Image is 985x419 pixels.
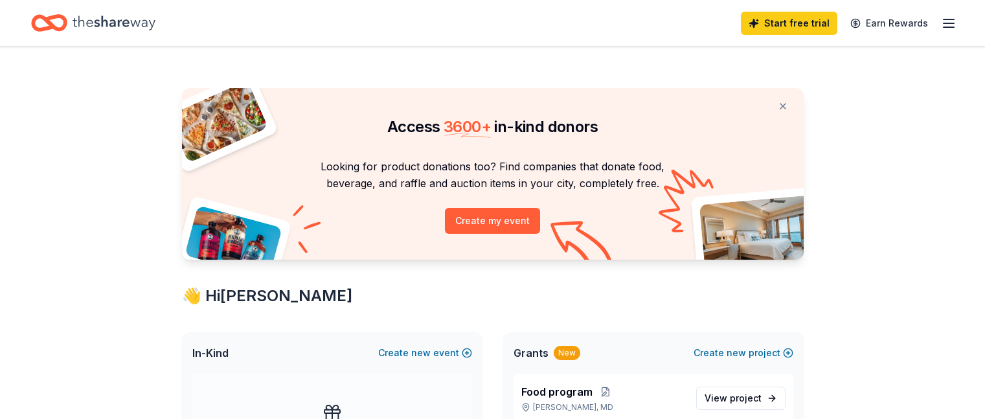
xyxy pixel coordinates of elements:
button: Create my event [445,208,540,234]
p: Looking for product donations too? Find companies that donate food, beverage, and raffle and auct... [198,158,788,192]
a: View project [696,387,786,410]
button: Createnewproject [694,345,793,361]
span: 3600 + [444,117,491,136]
span: Grants [514,345,549,361]
img: Curvy arrow [550,221,615,269]
span: project [730,392,762,403]
span: new [727,345,746,361]
div: New [554,346,580,360]
a: Earn Rewards [843,12,936,35]
span: Access in-kind donors [387,117,598,136]
p: [PERSON_NAME], MD [521,402,686,413]
span: In-Kind [192,345,229,361]
span: new [411,345,431,361]
span: View [705,391,762,406]
a: Start free trial [741,12,837,35]
button: Createnewevent [378,345,472,361]
div: 👋 Hi [PERSON_NAME] [182,286,804,306]
span: Food program [521,384,593,400]
a: Home [31,8,155,38]
img: Pizza [167,80,268,163]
